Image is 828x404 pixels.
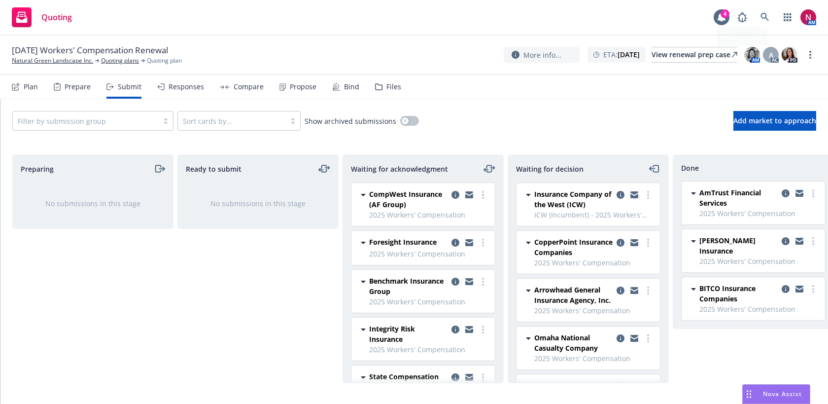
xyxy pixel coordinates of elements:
span: 2025 Workers' Compensation [369,296,489,307]
a: copy logging email [463,189,475,201]
span: 2025 Workers' Compensation [369,249,489,259]
a: Switch app [778,7,797,27]
a: more [477,237,489,249]
a: copy logging email [793,235,805,247]
div: Compare [234,83,264,91]
div: Submit [118,83,141,91]
strong: [DATE] [618,50,640,59]
span: Done [681,163,699,173]
div: Prepare [65,83,91,91]
div: Plan [24,83,38,91]
a: more [807,283,819,295]
span: Waiting for acknowledgment [351,164,448,174]
a: Quoting [8,3,76,31]
a: more [807,235,819,247]
a: copy logging email [628,332,640,344]
button: Nova Assist [742,384,810,404]
div: Files [386,83,401,91]
div: Drag to move [743,385,755,404]
div: Bind [344,83,359,91]
button: Add market to approach [733,111,816,131]
span: Quoting [41,13,72,21]
span: Insurance Company of the West (ICW) [534,189,613,210]
span: 2025 Workers' Compensation [699,256,819,266]
a: copy logging email [793,187,805,199]
img: photo [800,9,816,25]
span: BITCO Insurance Companies [699,283,778,304]
a: more [477,324,489,335]
span: ICW (Incumbent) - 2025 Workers' Compensation [534,210,654,220]
a: more [642,189,654,201]
span: Benchmark Insurance Group [369,276,448,296]
a: more [477,189,489,201]
img: photo [782,47,797,63]
span: More info... [523,50,561,60]
span: Ready to submit [186,164,241,174]
a: more [642,285,654,296]
a: more [807,187,819,199]
a: copy logging email [449,237,461,249]
span: Show archived submissions [305,116,396,126]
span: State Compensation Insurance Fund (SCIF) [369,371,448,392]
div: No submissions in this stage [29,198,157,209]
span: Nova Assist [763,390,802,398]
span: Waiting for decision [516,164,584,174]
span: A [769,50,773,60]
a: copy logging email [449,276,461,288]
a: copy logging email [628,285,640,296]
a: more [477,276,489,288]
a: copy logging email [615,285,626,296]
a: copy logging email [449,371,461,383]
span: 2025 Workers' Compensation [534,257,654,268]
span: 2025 Workers' Compensation [699,304,819,314]
a: moveLeftRight [318,163,330,175]
span: Omaha National Casualty Company [534,332,613,353]
span: Add market to approach [733,116,816,125]
a: copy logging email [449,324,461,335]
span: AmTrust Financial Services [699,187,778,208]
a: copy logging email [463,276,475,288]
span: CompWest Insurance (AF Group) [369,189,448,210]
a: moveLeftRight [483,163,495,175]
a: copy logging email [615,237,626,249]
a: View renewal prep case [652,47,737,63]
a: copy logging email [615,332,626,344]
span: CopperPoint Insurance Companies [534,237,613,257]
a: copy logging email [793,283,805,295]
a: more [642,237,654,249]
span: Foresight Insurance [369,237,437,247]
div: 4 [721,9,729,18]
a: copy logging email [780,235,792,247]
a: copy logging email [615,189,626,201]
a: more [642,332,654,344]
a: Natural Green Landscape Inc. [12,56,93,65]
span: Integrity Risk Insurance [369,324,448,344]
span: ETA : [603,49,640,60]
a: more [804,49,816,61]
div: View renewal prep case [652,47,737,62]
a: copy logging email [628,189,640,201]
span: Preparing [21,164,54,174]
a: copy logging email [463,237,475,249]
a: copy logging email [780,187,792,199]
span: 2025 Workers' Compensation [534,305,654,316]
a: copy logging email [463,371,475,383]
div: Responses [169,83,204,91]
a: moveLeft [649,163,660,175]
a: copy logging email [449,189,461,201]
span: 2025 Workers' Compensation [699,208,819,219]
span: 2025 Workers' Compensation [369,210,489,220]
img: photo [744,47,760,63]
a: Quoting plans [101,56,139,65]
a: copy logging email [463,324,475,335]
a: copy logging email [780,283,792,295]
span: 2025 Workers' Compensation [534,353,654,364]
div: No submissions in this stage [194,198,322,209]
a: Report a Bug [732,7,752,27]
span: Quoting plan [147,56,182,65]
a: moveRight [153,163,165,175]
span: [DATE] Workers' Compensation Renewal [12,44,168,56]
span: 2025 Workers' Compensation [369,344,489,355]
span: Arrowhead General Insurance Agency, Inc. [534,285,613,305]
a: copy logging email [628,237,640,249]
